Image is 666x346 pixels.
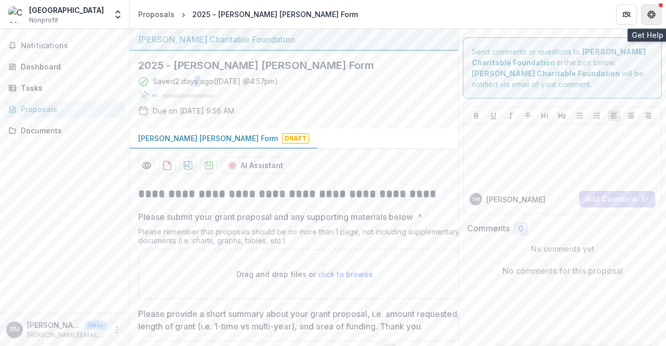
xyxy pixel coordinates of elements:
[138,157,155,174] button: Preview 5905fab8-a308-4f6f-bd5f-28d0b775a419-0.pdf
[472,69,620,78] strong: [PERSON_NAME] Charitable Foundation
[29,16,58,25] span: Nonprofit
[153,105,234,116] p: Due on [DATE] 9:56 AM
[138,9,175,20] div: Proposals
[85,321,106,330] p: User
[21,41,121,50] span: Notifications
[221,157,290,174] button: AI Assistant
[502,265,623,277] p: No comments for this proposal
[134,7,179,22] a: Proposals
[201,157,217,174] button: download-proposal
[111,324,123,336] button: More
[153,76,278,87] div: Saved 2 days ago ( [DATE] @ 4:57pm )
[642,109,655,122] button: Align Right
[192,9,358,20] div: 2025 - [PERSON_NAME] [PERSON_NAME] Form
[180,157,196,174] button: download-proposal
[470,109,483,122] button: Bold
[8,6,25,23] img: CAL STATE LONG BEACH
[579,191,655,207] button: Add Comment
[504,109,517,122] button: Italicize
[4,58,125,75] a: Dashboard
[134,7,362,22] nav: breadcrumb
[608,109,620,122] button: Align Left
[21,61,117,72] div: Dashboard
[10,326,20,333] div: Sarah Monteiro
[138,211,413,223] p: Please submit your grant proposal and any supporting materials below
[472,197,480,202] div: Sarah Monteiro
[486,194,545,205] p: [PERSON_NAME]
[463,37,662,99] div: Send comments or questions to in the box below. will be notified via email of your comment.
[153,92,158,100] p: 0 %
[138,227,471,249] div: Please remember that proposals should be no more than 1 page, not including supplementary documen...
[21,82,117,93] div: Tasks
[27,320,81,330] p: [PERSON_NAME]
[467,224,510,233] h2: Comments
[318,270,373,279] span: click to browse
[29,5,104,16] div: [GEOGRAPHIC_DATA]
[111,4,125,25] button: Open entity switcher
[138,59,433,72] h2: 2025 - [PERSON_NAME] [PERSON_NAME] Form
[236,269,373,280] p: Drag and drop files or
[616,4,637,25] button: Partners
[518,225,523,233] span: 0
[4,37,125,54] button: Notifications
[556,109,568,122] button: Heading 2
[138,133,278,144] p: [PERSON_NAME] [PERSON_NAME] Form
[4,79,125,96] a: Tasks
[574,109,586,122] button: Bullet List
[21,104,117,115] div: Proposals
[522,109,534,122] button: Strike
[467,243,658,254] p: No comments yet
[625,109,637,122] button: Align Center
[159,157,176,174] button: download-proposal
[27,330,106,340] p: [PERSON_NAME][EMAIL_ADDRESS][PERSON_NAME][DOMAIN_NAME]
[591,109,603,122] button: Ordered List
[641,4,662,25] button: Get Help
[21,125,117,136] div: Documents
[487,109,500,122] button: Underline
[4,122,125,139] a: Documents
[4,101,125,118] a: Proposals
[539,109,551,122] button: Heading 1
[282,133,309,144] span: Draft
[138,308,464,333] p: Please provide a short summary about your grant proposal, i.e. amount requested, length of grant ...
[138,33,450,46] div: [PERSON_NAME] Charitable Foundation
